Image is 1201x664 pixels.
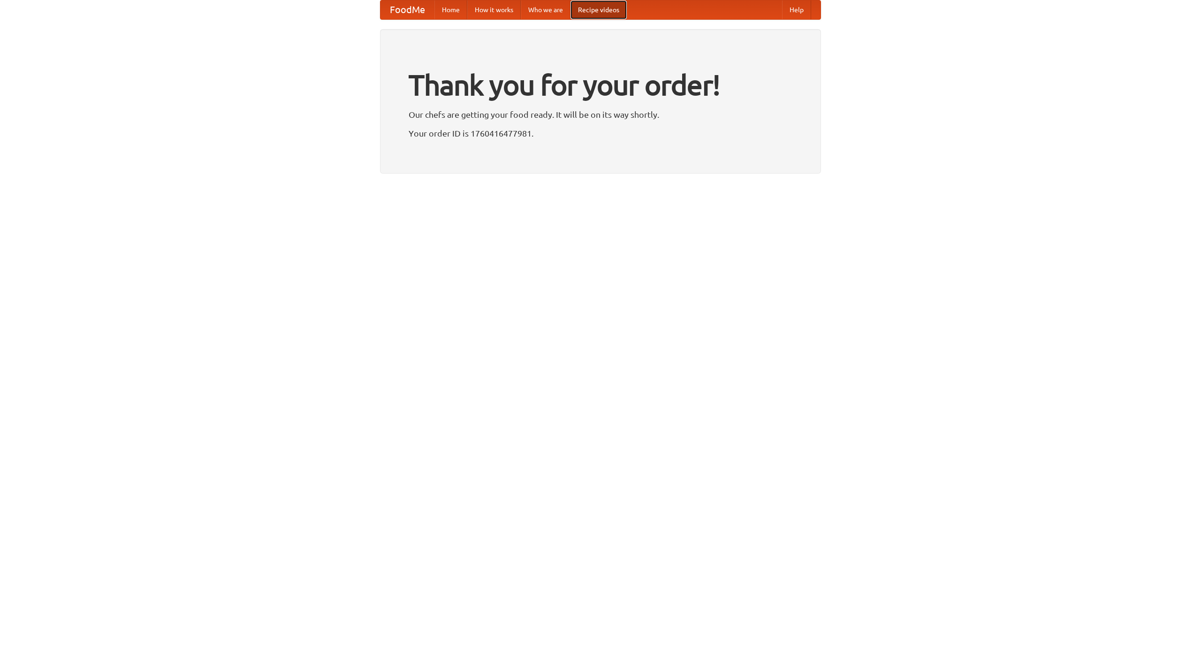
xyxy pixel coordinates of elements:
p: Our chefs are getting your food ready. It will be on its way shortly. [409,107,792,122]
p: Your order ID is 1760416477981. [409,126,792,140]
h1: Thank you for your order! [409,62,792,107]
a: FoodMe [380,0,434,19]
a: Home [434,0,467,19]
a: Help [782,0,811,19]
a: Recipe videos [570,0,627,19]
a: Who we are [521,0,570,19]
a: How it works [467,0,521,19]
